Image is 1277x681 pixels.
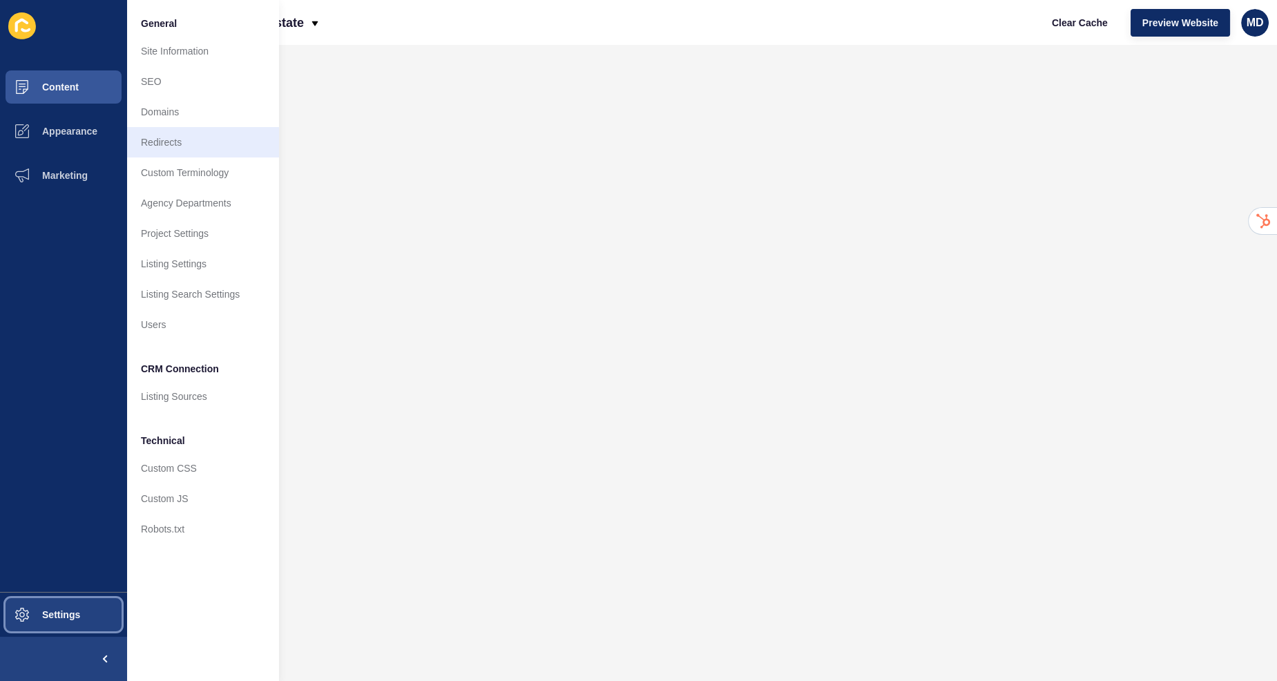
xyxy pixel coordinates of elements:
a: Listing Search Settings [127,279,279,309]
a: Redirects [127,127,279,157]
span: General [141,17,177,30]
button: Clear Cache [1040,9,1120,37]
a: Listing Sources [127,381,279,412]
a: Site Information [127,36,279,66]
a: Custom Terminology [127,157,279,188]
span: CRM Connection [141,362,219,376]
a: Agency Departments [127,188,279,218]
a: Domains [127,97,279,127]
span: Preview Website [1142,16,1218,30]
span: Clear Cache [1052,16,1108,30]
a: Project Settings [127,218,279,249]
a: Users [127,309,279,340]
a: SEO [127,66,279,97]
a: Listing Settings [127,249,279,279]
span: MD [1247,16,1264,30]
a: Custom CSS [127,453,279,483]
span: Technical [141,434,185,448]
button: Preview Website [1131,9,1230,37]
a: Robots.txt [127,514,279,544]
a: Custom JS [127,483,279,514]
